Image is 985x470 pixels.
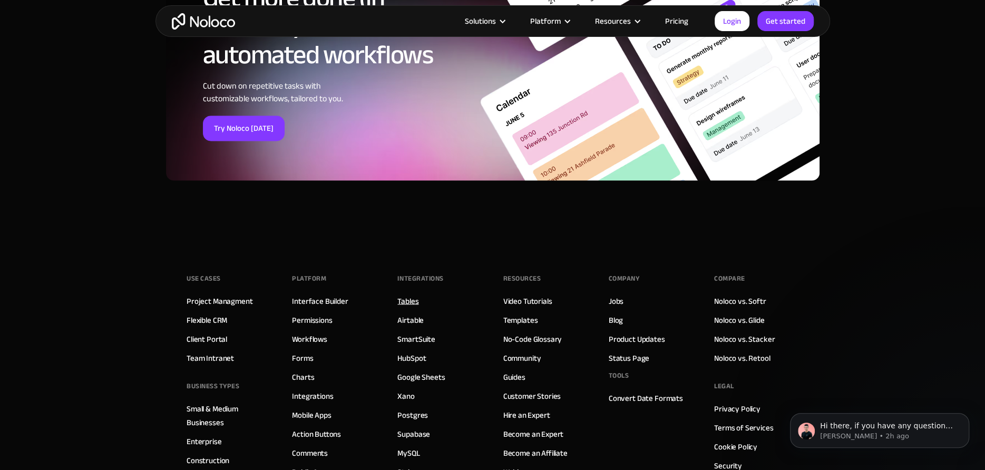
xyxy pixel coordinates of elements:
[452,14,517,28] div: Solutions
[609,332,665,346] a: Product Updates
[203,80,469,105] div: Cut down on repetitive tasks with customizable workflows, tailored to you.
[503,351,541,365] a: Community
[397,313,424,327] a: Airtable
[465,14,496,28] div: Solutions
[187,434,222,448] a: Enterprise
[503,313,538,327] a: Templates
[530,14,561,28] div: Platform
[187,270,221,286] div: Use Cases
[503,332,562,346] a: No-Code Glossary
[609,367,629,383] div: Tools
[714,439,757,453] a: Cookie Policy
[187,401,271,429] a: Small & Medium Businesses
[609,391,683,405] a: Convert Date Formats
[292,351,313,365] a: Forms
[292,332,327,346] a: Workflows
[292,427,341,440] a: Action Buttons
[172,13,235,30] a: home
[774,391,985,465] iframe: Intercom notifications message
[714,420,773,434] a: Terms of Services
[397,294,418,308] a: Tables
[503,389,561,402] a: Customer Stories
[714,332,775,346] a: Noloco vs. Stacker
[714,313,765,327] a: Noloco vs. Glide
[397,332,435,346] a: SmartSuite
[292,370,314,383] a: Charts
[397,389,414,402] a: Xano
[714,270,745,286] div: Compare
[714,351,770,365] a: Noloco vs. Retool
[503,427,564,440] a: Become an Expert
[397,351,426,365] a: HubSpot
[609,294,623,308] a: Jobs
[397,446,420,459] a: MySQL
[397,270,443,286] div: INTEGRATIONS
[609,351,649,365] a: Status Page
[292,270,326,286] div: Platform
[187,378,239,394] div: BUSINESS TYPES
[652,14,701,28] a: Pricing
[503,294,552,308] a: Video Tutorials
[503,370,525,383] a: Guides
[292,389,333,402] a: Integrations
[609,313,623,327] a: Blog
[757,11,814,31] a: Get started
[187,332,227,346] a: Client Portal
[292,294,348,308] a: Interface Builder
[609,270,640,286] div: Company
[582,14,652,28] div: Resources
[397,370,445,383] a: Google Sheets
[715,11,749,31] a: Login
[517,14,582,28] div: Platform
[187,351,234,365] a: Team Intranet
[503,270,541,286] div: Resources
[397,427,430,440] a: Supabase
[714,401,760,415] a: Privacy Policy
[203,116,285,141] a: Try Noloco [DATE]
[187,313,227,327] a: Flexible CRM
[714,378,734,394] div: Legal
[714,294,766,308] a: Noloco vs. Softr
[503,408,550,421] a: Hire an Expert
[292,446,328,459] a: Comments
[503,446,568,459] a: Become an Affiliate
[187,294,252,308] a: Project Managment
[292,313,332,327] a: Permissions
[292,408,331,421] a: Mobile Apps
[397,408,428,421] a: Postgres
[595,14,631,28] div: Resources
